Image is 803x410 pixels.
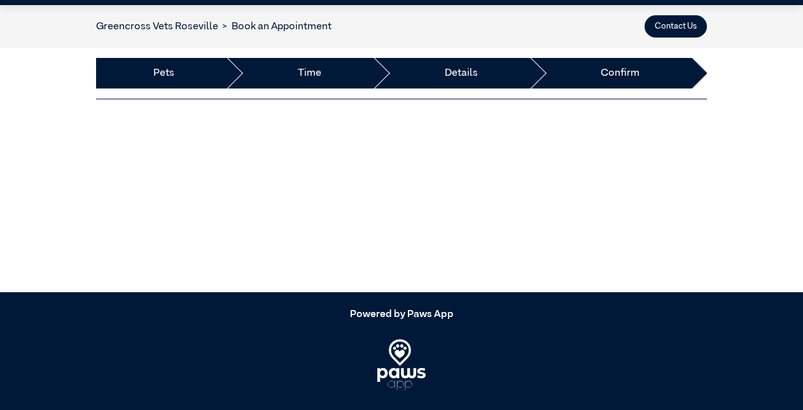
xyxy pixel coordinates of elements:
[96,22,218,32] a: Greencross Vets Roseville
[218,19,332,34] li: Book an Appointment
[96,19,332,34] nav: breadcrumb
[445,66,478,81] a: Details
[377,339,426,390] img: PawsApp
[298,66,321,81] a: Time
[645,15,707,38] button: Contact Us
[601,66,639,81] a: Confirm
[96,309,707,321] h5: Powered by Paws App
[153,66,174,81] a: Pets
